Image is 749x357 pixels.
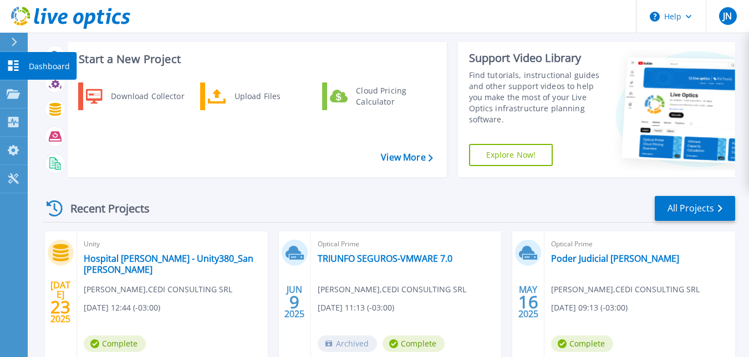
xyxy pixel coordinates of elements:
span: Unity [84,238,261,250]
span: Complete [383,335,445,352]
p: Dashboard [29,52,70,81]
span: Complete [84,335,146,352]
a: Cloud Pricing Calculator [322,82,436,110]
span: Archived [318,335,377,352]
span: 16 [518,297,538,307]
span: [DATE] 12:44 (-03:00) [84,302,160,314]
a: All Projects [655,196,735,221]
a: Download Collector [78,82,192,110]
div: Support Video Library [469,51,607,65]
span: Optical Prime [551,238,728,250]
span: [DATE] 11:13 (-03:00) [318,302,394,314]
div: Cloud Pricing Calculator [350,85,432,107]
div: MAY 2025 [518,282,539,322]
a: View More [381,152,432,163]
div: Recent Projects [43,195,165,222]
span: 23 [50,302,70,312]
div: JUN 2025 [284,282,305,322]
span: [DATE] 09:13 (-03:00) [551,302,628,314]
div: [DATE] 2025 [50,282,71,322]
div: Find tutorials, instructional guides and other support videos to help you make the most of your L... [469,70,607,125]
span: Complete [551,335,613,352]
h3: Start a New Project [79,53,432,65]
span: JN [723,12,732,20]
a: Explore Now! [469,144,553,166]
a: Upload Files [200,82,314,110]
a: TRIUNFO SEGUROS-VMWARE 7.0 [318,253,452,264]
span: 9 [289,297,299,307]
div: Upload Files [229,85,311,107]
a: Poder Judicial [PERSON_NAME] [551,253,679,264]
a: Hospital [PERSON_NAME] - Unity380_San [PERSON_NAME] [84,253,261,275]
div: Download Collector [105,85,189,107]
span: [PERSON_NAME] , CEDI CONSULTING SRL [84,283,232,296]
span: [PERSON_NAME] , CEDI CONSULTING SRL [551,283,700,296]
span: Optical Prime [318,238,495,250]
span: [PERSON_NAME] , CEDI CONSULTING SRL [318,283,466,296]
